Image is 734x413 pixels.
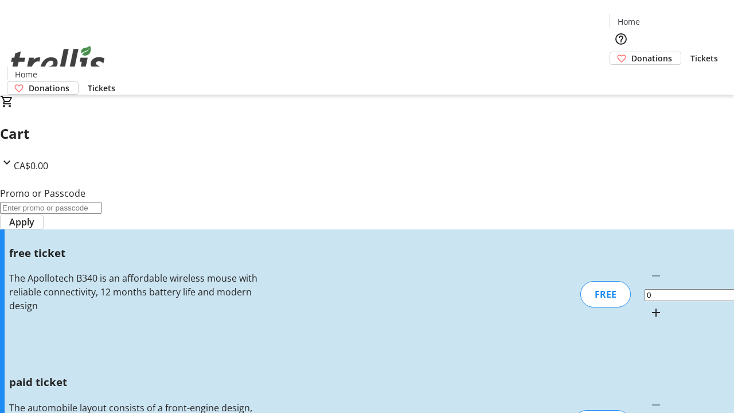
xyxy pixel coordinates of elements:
[9,374,260,390] h3: paid ticket
[618,15,640,28] span: Home
[610,52,681,65] a: Donations
[690,52,718,64] span: Tickets
[631,52,672,64] span: Donations
[88,82,115,94] span: Tickets
[7,33,109,91] img: Orient E2E Organization VdKtsHugBu's Logo
[610,15,647,28] a: Home
[610,65,633,88] button: Cart
[9,215,34,229] span: Apply
[7,68,44,80] a: Home
[14,159,48,172] span: CA$0.00
[9,271,260,313] div: The Apollotech B340 is an affordable wireless mouse with reliable connectivity, 12 months battery...
[580,281,631,307] div: FREE
[29,82,69,94] span: Donations
[15,68,37,80] span: Home
[79,82,124,94] a: Tickets
[9,245,260,261] h3: free ticket
[681,52,727,64] a: Tickets
[7,81,79,95] a: Donations
[610,28,633,50] button: Help
[645,301,667,324] button: Increment by one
